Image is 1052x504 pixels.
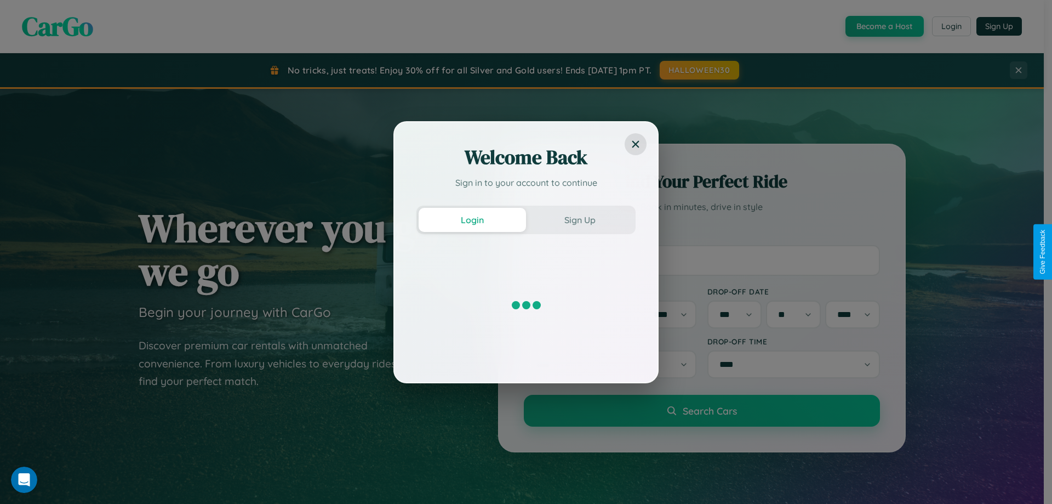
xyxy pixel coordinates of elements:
button: Login [419,208,526,232]
div: Give Feedback [1039,230,1047,274]
p: Sign in to your account to continue [416,176,636,189]
h2: Welcome Back [416,144,636,171]
button: Sign Up [526,208,633,232]
iframe: Intercom live chat [11,467,37,493]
